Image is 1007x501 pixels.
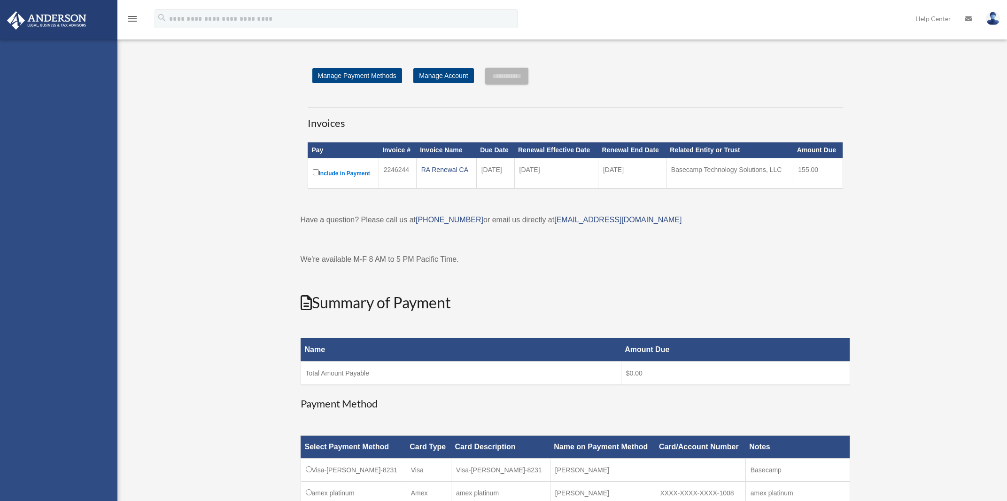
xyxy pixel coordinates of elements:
[745,459,850,482] td: Basecamp
[301,397,850,411] h3: Payment Method
[550,436,655,459] th: Name on Payment Method
[793,158,843,188] td: 155.00
[793,142,843,158] th: Amount Due
[621,361,850,385] td: $0.00
[745,436,850,459] th: Notes
[666,142,793,158] th: Related Entity or Trust
[313,167,374,179] label: Include in Payment
[421,163,472,176] div: RA Renewal CA
[416,216,483,224] a: [PHONE_NUMBER]
[476,142,514,158] th: Due Date
[413,68,473,83] a: Manage Account
[986,12,1000,25] img: User Pic
[301,253,850,266] p: We're available M-F 8 AM to 5 PM Pacific Time.
[655,436,745,459] th: Card/Account Number
[406,459,451,482] td: Visa
[127,16,138,24] a: menu
[313,169,319,175] input: Include in Payment
[301,361,621,385] td: Total Amount Payable
[451,436,550,459] th: Card Description
[379,158,416,188] td: 2246244
[451,459,550,482] td: Visa-[PERSON_NAME]-8231
[598,142,666,158] th: Renewal End Date
[308,142,379,158] th: Pay
[127,13,138,24] i: menu
[554,216,682,224] a: [EMAIL_ADDRESS][DOMAIN_NAME]
[416,142,476,158] th: Invoice Name
[301,338,621,361] th: Name
[379,142,416,158] th: Invoice #
[476,158,514,188] td: [DATE]
[308,107,843,131] h3: Invoices
[157,13,167,23] i: search
[301,459,406,482] td: Visa-[PERSON_NAME]-8231
[406,436,451,459] th: Card Type
[301,436,406,459] th: Select Payment Method
[301,292,850,313] h2: Summary of Payment
[666,158,793,188] td: Basecamp Technology Solutions, LLC
[514,158,598,188] td: [DATE]
[621,338,850,361] th: Amount Due
[312,68,402,83] a: Manage Payment Methods
[514,142,598,158] th: Renewal Effective Date
[550,459,655,482] td: [PERSON_NAME]
[301,213,850,227] p: Have a question? Please call us at or email us directly at
[598,158,666,188] td: [DATE]
[4,11,89,30] img: Anderson Advisors Platinum Portal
